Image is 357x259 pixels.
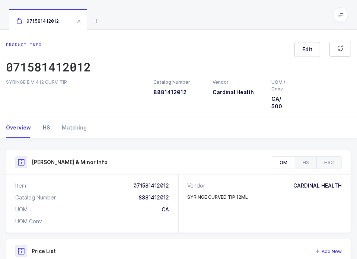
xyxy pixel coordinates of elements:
[6,118,37,138] div: Overview
[56,118,87,138] div: Matching
[32,247,56,255] h3: Price List
[15,206,28,213] div: UOM
[316,157,341,169] div: HSC
[272,157,295,169] div: OM
[213,79,263,86] div: Vendor
[294,42,320,57] button: Edit
[302,46,312,53] span: Edit
[32,159,108,166] h3: [PERSON_NAME] & Minor Info
[16,18,59,24] span: 071581412012
[188,194,248,201] div: SYRINGE CURVED TIP 12ML
[271,96,282,109] span: / 500
[322,248,342,255] span: Add New
[188,182,208,189] div: Vendor
[37,118,56,138] div: HS
[295,157,316,169] div: HS
[213,89,263,96] h3: Cardinal Health
[162,206,169,213] div: CA
[293,182,342,189] div: CARDINAL HEALTH
[6,79,144,86] div: SYRINGE EIM 412 CURV-TIP
[271,95,292,110] h3: CA
[6,42,91,48] div: Product info
[271,79,292,92] div: UOM / Conv
[315,248,342,255] button: Add New
[15,218,42,225] div: UOM Conv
